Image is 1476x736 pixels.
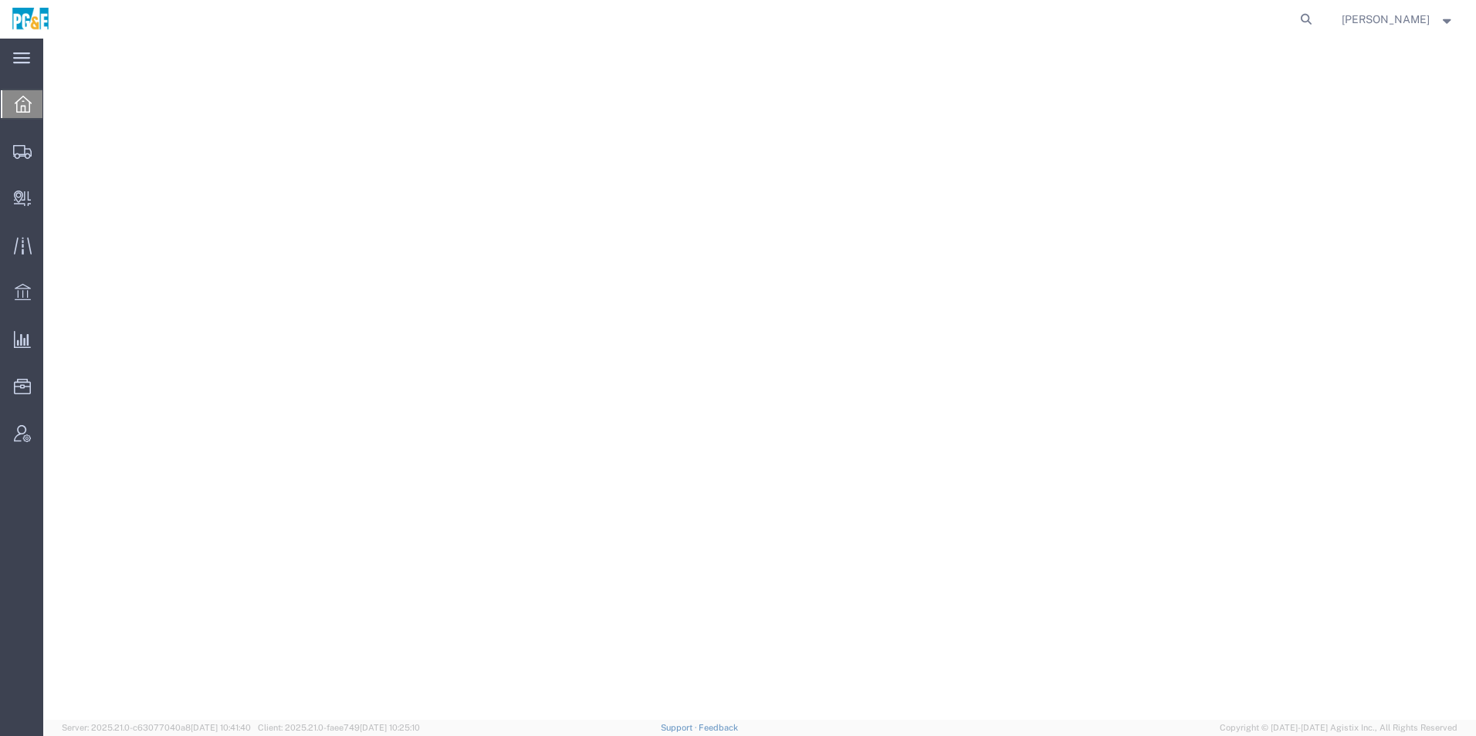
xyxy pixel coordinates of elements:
[1341,10,1455,29] button: [PERSON_NAME]
[360,723,420,732] span: [DATE] 10:25:10
[699,723,738,732] a: Feedback
[43,39,1476,720] iframe: FS Legacy Container
[11,8,50,31] img: logo
[191,723,251,732] span: [DATE] 10:41:40
[1342,11,1430,28] span: Rhiannon Nichols
[1220,721,1457,734] span: Copyright © [DATE]-[DATE] Agistix Inc., All Rights Reserved
[661,723,699,732] a: Support
[258,723,420,732] span: Client: 2025.21.0-faee749
[62,723,251,732] span: Server: 2025.21.0-c63077040a8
